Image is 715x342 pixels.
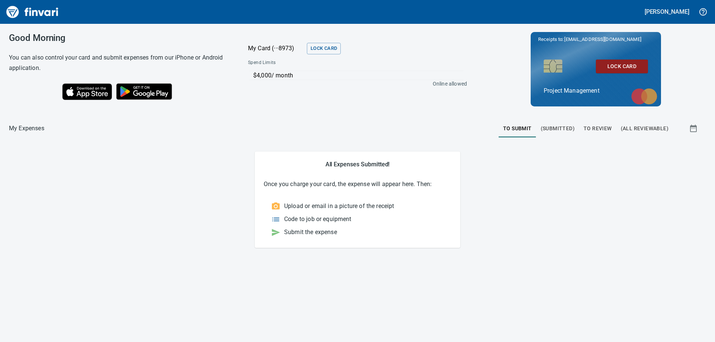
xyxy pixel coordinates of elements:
span: To Submit [503,124,532,133]
h6: You can also control your card and submit expenses from our iPhone or Android application. [9,52,229,73]
span: Lock Card [311,44,337,53]
h5: All Expenses Submitted! [264,160,451,168]
p: My Card (···8973) [248,44,304,53]
button: Show transactions within a particular date range [682,119,706,137]
button: Lock Card [307,43,341,54]
p: Code to job or equipment [284,215,352,224]
p: Receipts to: [538,36,654,43]
img: Download on the App Store [62,83,112,100]
img: mastercard.svg [627,84,661,108]
p: Submit the expense [284,228,337,237]
span: (All Reviewable) [621,124,668,133]
p: Project Management [544,86,648,95]
p: Online allowed [242,80,467,87]
p: My Expenses [9,124,44,133]
p: Once you charge your card, the expense will appear here. Then: [264,180,451,189]
button: [PERSON_NAME] [643,6,691,17]
img: Get it on Google Play [112,79,176,104]
nav: breadcrumb [9,124,44,133]
img: Finvari [4,3,60,21]
span: Lock Card [602,62,642,71]
span: [EMAIL_ADDRESS][DOMAIN_NAME] [563,36,642,43]
span: To Review [584,124,612,133]
span: (Submitted) [541,124,575,133]
button: Lock Card [596,60,648,73]
p: Upload or email in a picture of the receipt [284,202,394,211]
h3: Good Morning [9,33,229,43]
p: $4,000 / month [253,71,463,80]
h5: [PERSON_NAME] [645,8,689,16]
span: Spend Limits [248,59,371,67]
